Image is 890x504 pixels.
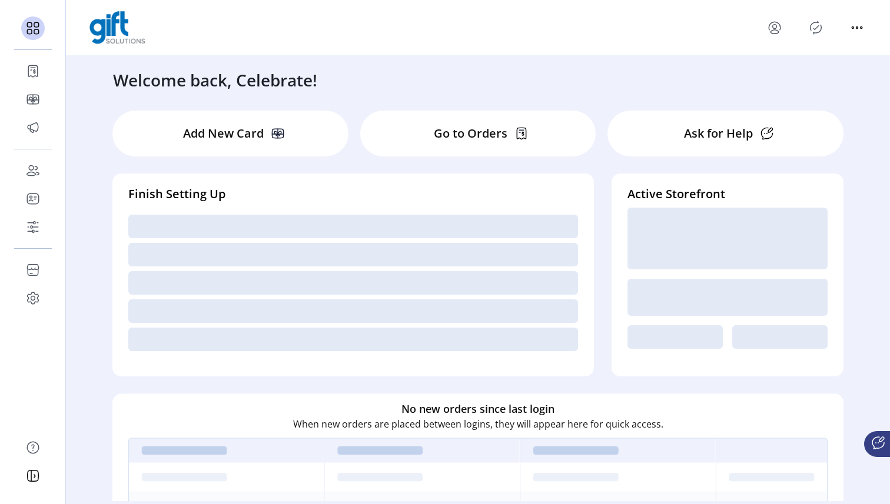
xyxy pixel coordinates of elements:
[401,401,554,417] h6: No new orders since last login
[848,18,866,37] button: menu
[89,11,145,44] img: logo
[806,18,825,37] button: Publisher Panel
[684,125,753,142] p: Ask for Help
[627,185,828,203] h4: Active Storefront
[113,68,317,92] h3: Welcome back, Celebrate!
[765,18,784,37] button: menu
[128,185,578,203] h4: Finish Setting Up
[434,125,507,142] p: Go to Orders
[183,125,264,142] p: Add New Card
[293,417,663,431] p: When new orders are placed between logins, they will appear here for quick access.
